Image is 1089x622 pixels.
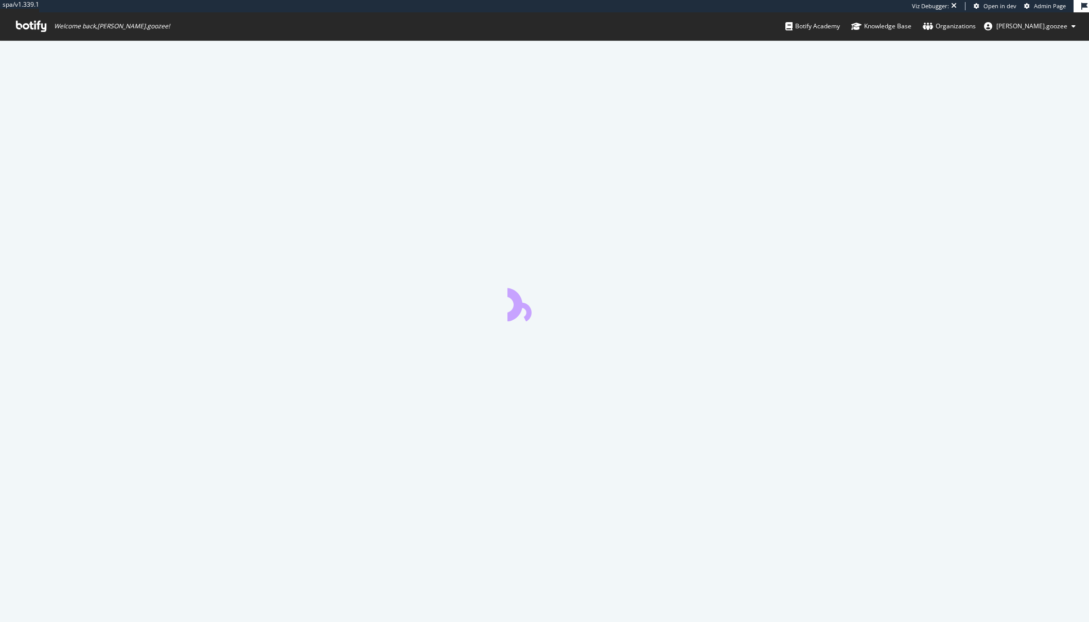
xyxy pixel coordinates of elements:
span: Welcome back, [PERSON_NAME].goozee ! [54,22,170,30]
div: Botify Academy [785,21,840,31]
div: Organizations [923,21,976,31]
a: Admin Page [1024,2,1066,10]
span: Admin Page [1034,2,1066,10]
div: Viz Debugger: [912,2,949,10]
a: Botify Academy [785,12,840,40]
button: [PERSON_NAME].goozee [976,18,1084,34]
div: Knowledge Base [851,21,911,31]
a: Knowledge Base [851,12,911,40]
a: Organizations [923,12,976,40]
a: Open in dev [974,2,1016,10]
span: fred.goozee [996,22,1067,30]
span: Open in dev [983,2,1016,10]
